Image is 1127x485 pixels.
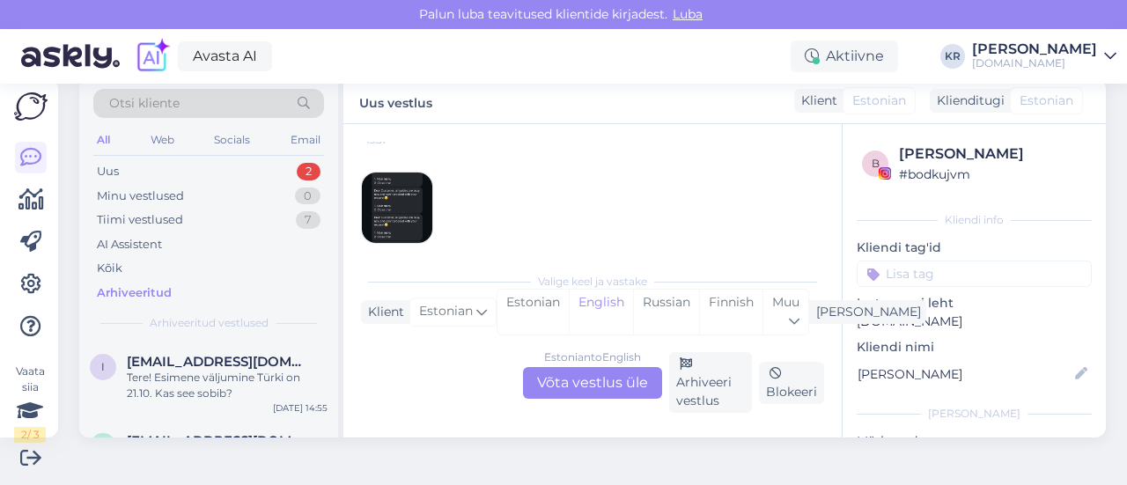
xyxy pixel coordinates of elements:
[287,129,324,151] div: Email
[899,143,1086,165] div: [PERSON_NAME]
[361,274,824,290] div: Valige keel ja vastake
[273,401,328,415] div: [DATE] 14:55
[633,290,699,334] div: Russian
[134,38,171,75] img: explore-ai
[150,315,269,331] span: Arhiveeritud vestlused
[14,92,48,121] img: Askly Logo
[857,312,1092,331] p: [DOMAIN_NAME]
[972,42,1116,70] a: [PERSON_NAME][DOMAIN_NAME]
[940,44,965,69] div: KR
[97,211,183,229] div: Tiimi vestlused
[419,302,473,321] span: Estonian
[569,290,633,334] div: English
[97,187,184,205] div: Minu vestlused
[857,261,1092,287] input: Lisa tag
[367,244,433,257] span: 13:51
[872,157,880,170] span: b
[809,303,921,321] div: [PERSON_NAME]
[97,236,162,254] div: AI Assistent
[147,129,178,151] div: Web
[359,89,432,113] label: Uus vestlus
[759,362,824,404] div: Blokeeri
[361,303,404,321] div: Klient
[97,284,172,302] div: Arhiveeritud
[178,41,272,71] a: Avasta AI
[97,260,122,277] div: Kõik
[523,367,662,399] div: Võta vestlus üle
[296,211,320,229] div: 7
[127,370,328,401] div: Tere! Esimene väljumine Türki on 21.10. Kas see sobib?
[857,432,1092,451] p: Märkmed
[972,42,1097,56] div: [PERSON_NAME]
[899,165,1086,184] div: # bodkujvm
[497,290,569,334] div: Estonian
[1020,92,1073,110] span: Estonian
[295,187,320,205] div: 0
[127,354,310,370] span: Indrek.vissak@gmail.com
[14,364,46,443] div: Vaata siia
[857,239,1092,257] p: Kliendi tag'id
[127,433,310,449] span: parkseppanna@gmail.com
[857,294,1092,312] p: Instagrami leht
[972,56,1097,70] div: [DOMAIN_NAME]
[544,349,641,365] div: Estonian to English
[699,290,762,334] div: Finnish
[772,294,799,310] span: Muu
[14,427,46,443] div: 2 / 3
[669,352,752,413] div: Arhiveeri vestlus
[667,6,708,22] span: Luba
[857,406,1092,422] div: [PERSON_NAME]
[858,364,1072,384] input: Lisa nimi
[101,360,105,373] span: I
[362,173,432,243] img: Attachment
[857,212,1092,228] div: Kliendi info
[297,163,320,180] div: 2
[97,163,119,180] div: Uus
[93,129,114,151] div: All
[794,92,837,110] div: Klient
[791,40,898,72] div: Aktiivne
[857,338,1092,356] p: Kliendi nimi
[210,129,254,151] div: Socials
[930,92,1005,110] div: Klienditugi
[852,92,906,110] span: Estonian
[109,94,180,113] span: Otsi kliente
